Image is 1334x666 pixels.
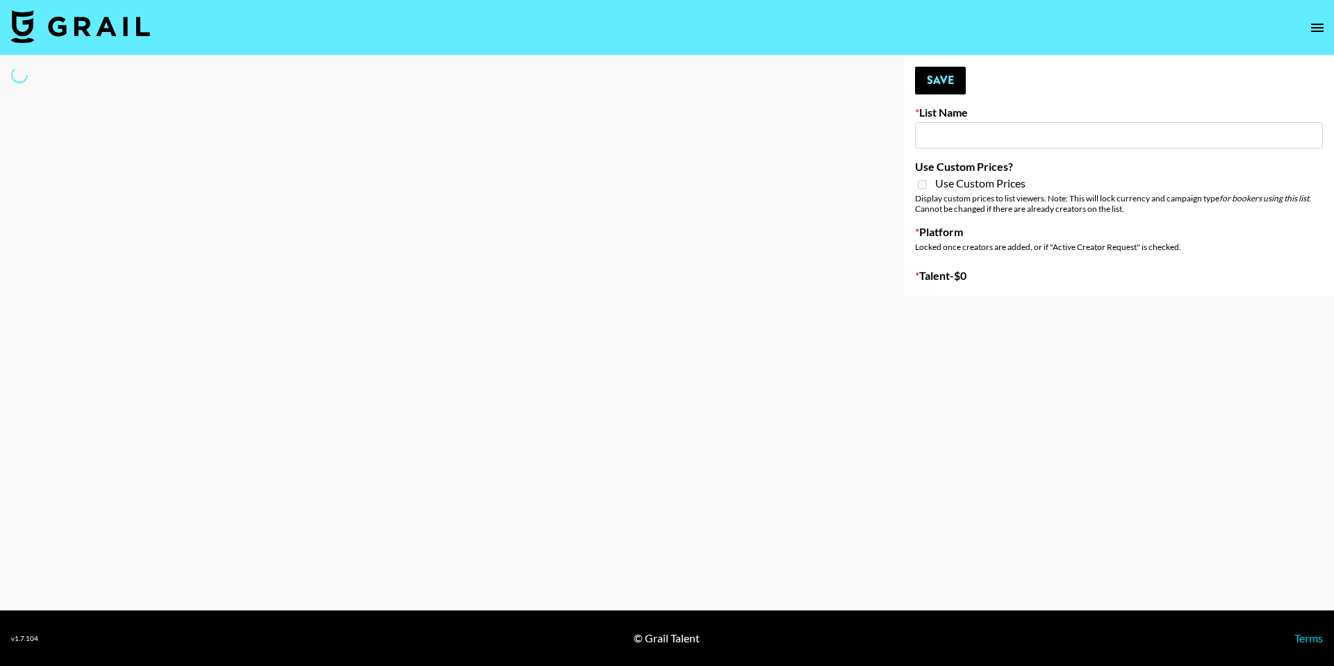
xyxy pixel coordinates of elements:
[915,160,1323,174] label: Use Custom Prices?
[1294,631,1323,644] a: Terms
[915,242,1323,252] div: Locked once creators are added, or if "Active Creator Request" is checked.
[634,631,700,645] div: © Grail Talent
[11,634,38,643] div: v 1.7.104
[935,176,1026,190] span: Use Custom Prices
[11,10,150,43] img: Grail Talent
[1219,193,1309,203] em: for bookers using this list
[915,193,1323,214] div: Display custom prices to list viewers. Note: This will lock currency and campaign type . Cannot b...
[915,269,1323,283] label: Talent - $ 0
[1303,14,1331,42] button: open drawer
[915,106,1323,119] label: List Name
[915,67,966,94] button: Save
[915,225,1323,239] label: Platform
